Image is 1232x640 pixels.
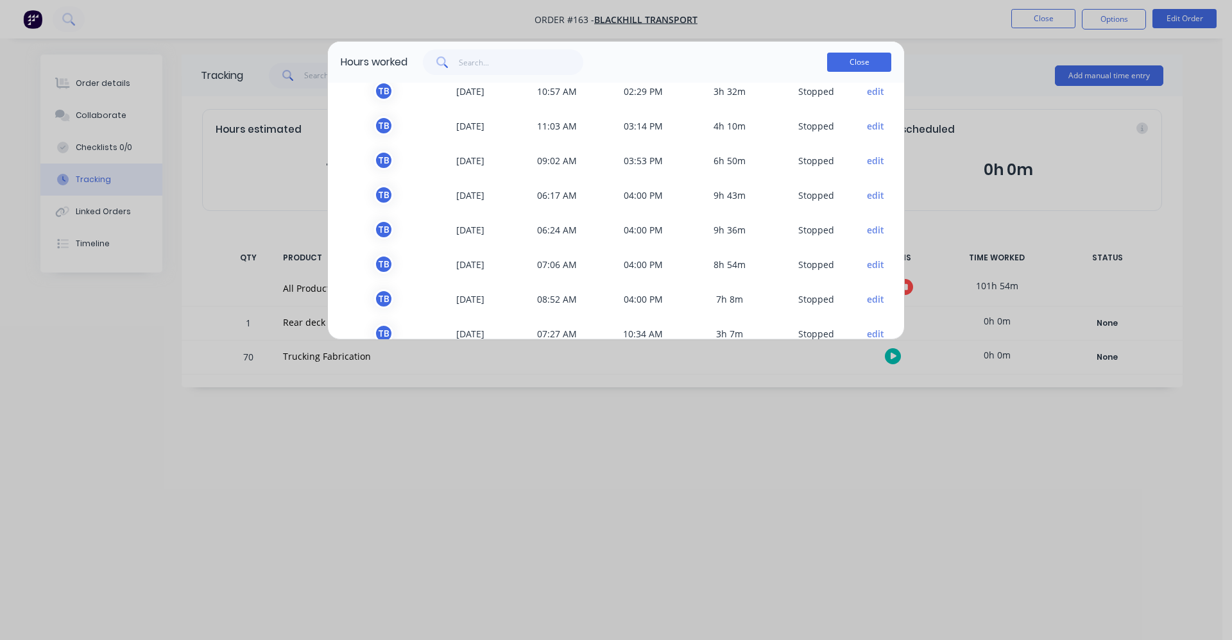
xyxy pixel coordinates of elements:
[687,116,773,135] span: 4h 10m
[867,292,884,306] button: edit
[867,223,884,237] button: edit
[427,324,514,343] span: [DATE]
[687,81,773,101] span: 3h 32m
[513,289,600,308] span: 08:52 AM
[687,324,773,343] span: 3h 7m
[374,220,393,239] div: T B
[773,81,859,101] span: S topped
[513,185,600,205] span: 06:17 AM
[427,116,514,135] span: [DATE]
[374,324,393,343] div: T B
[374,151,393,170] div: T B
[600,324,687,343] span: 10:34 AM
[773,220,859,239] span: S topped
[513,116,600,135] span: 11:03 AM
[427,151,514,170] span: [DATE]
[773,116,859,135] span: S topped
[687,185,773,205] span: 9h 43m
[867,85,884,98] button: edit
[600,151,687,170] span: 03:53 PM
[513,151,600,170] span: 09:02 AM
[427,255,514,274] span: [DATE]
[513,220,600,239] span: 06:24 AM
[600,185,687,205] span: 04:00 PM
[773,255,859,274] span: S topped
[687,289,773,308] span: 7h 8m
[867,327,884,341] button: edit
[427,81,514,101] span: [DATE]
[374,116,393,135] div: T B
[687,255,773,274] span: 8h 54m
[513,255,600,274] span: 07:06 AM
[513,324,600,343] span: 07:27 AM
[459,49,584,75] input: Search...
[827,53,891,72] button: Close
[867,258,884,271] button: edit
[773,185,859,205] span: S topped
[773,324,859,343] span: S topped
[687,220,773,239] span: 9h 36m
[513,81,600,101] span: 10:57 AM
[600,255,687,274] span: 04:00 PM
[427,220,514,239] span: [DATE]
[867,189,884,202] button: edit
[427,185,514,205] span: [DATE]
[867,154,884,167] button: edit
[687,151,773,170] span: 6h 50m
[374,81,393,101] div: T B
[600,289,687,308] span: 04:00 PM
[374,289,393,308] div: T B
[867,119,884,133] button: edit
[341,55,407,70] div: Hours worked
[600,81,687,101] span: 02:29 PM
[773,289,859,308] span: S topped
[374,185,393,205] div: T B
[374,255,393,274] div: T B
[427,289,514,308] span: [DATE]
[600,116,687,135] span: 03:14 PM
[600,220,687,239] span: 04:00 PM
[773,151,859,170] span: S topped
